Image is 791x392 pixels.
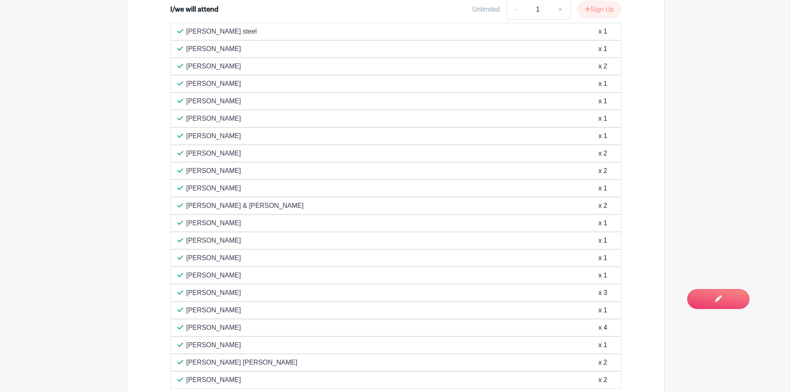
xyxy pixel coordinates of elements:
[186,358,298,368] p: [PERSON_NAME] [PERSON_NAME]
[186,288,241,298] p: [PERSON_NAME]
[186,218,241,228] p: [PERSON_NAME]
[598,218,607,228] div: x 1
[472,5,500,15] div: Unlimited
[598,323,607,333] div: x 4
[186,305,241,315] p: [PERSON_NAME]
[598,201,607,211] div: x 2
[186,61,241,71] p: [PERSON_NAME]
[598,183,607,193] div: x 1
[186,253,241,263] p: [PERSON_NAME]
[598,44,607,54] div: x 1
[186,114,241,124] p: [PERSON_NAME]
[186,27,257,37] p: [PERSON_NAME] steel
[598,358,607,368] div: x 2
[186,270,241,280] p: [PERSON_NAME]
[598,149,607,158] div: x 2
[186,340,241,350] p: [PERSON_NAME]
[598,288,607,298] div: x 3
[598,375,607,385] div: x 2
[598,270,607,280] div: x 1
[598,79,607,89] div: x 1
[186,79,241,89] p: [PERSON_NAME]
[598,340,607,350] div: x 1
[186,131,241,141] p: [PERSON_NAME]
[598,253,607,263] div: x 1
[186,44,241,54] p: [PERSON_NAME]
[186,236,241,246] p: [PERSON_NAME]
[186,323,241,333] p: [PERSON_NAME]
[598,166,607,176] div: x 2
[186,96,241,106] p: [PERSON_NAME]
[186,201,304,211] p: [PERSON_NAME] & [PERSON_NAME]
[170,5,218,15] div: I/we will attend
[186,166,241,176] p: [PERSON_NAME]
[598,131,607,141] div: x 1
[598,61,607,71] div: x 2
[598,114,607,124] div: x 1
[598,96,607,106] div: x 1
[578,1,621,18] button: Sign Up
[186,375,241,385] p: [PERSON_NAME]
[598,305,607,315] div: x 1
[186,149,241,158] p: [PERSON_NAME]
[598,27,607,37] div: x 1
[598,236,607,246] div: x 1
[186,183,241,193] p: [PERSON_NAME]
